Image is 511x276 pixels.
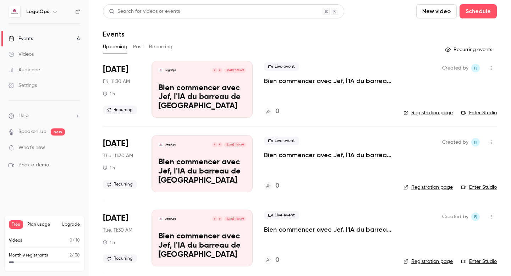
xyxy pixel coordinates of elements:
span: Created by [442,212,468,221]
span: Free [9,220,23,229]
span: F| [474,64,477,72]
button: Recurring events [442,44,497,55]
p: Videos [9,237,22,244]
a: Bien commencer avec Jef, l'IA du barreau de [GEOGRAPHIC_DATA] [264,77,392,85]
span: Live event [264,211,299,220]
a: 0 [264,181,279,191]
span: Recurring [103,180,137,189]
h6: LegalOps [26,8,49,15]
a: Enter Studio [461,258,497,265]
span: [DATE] [103,138,128,149]
span: Plan usage [27,222,57,227]
a: Bien commencer avec Jef, l'IA du barreau de BruxellesLegalOpsPF[DATE] 11:30 AMBien commencer avec... [152,61,253,118]
div: Events [9,35,33,42]
span: Frédéric | LegalOps [471,64,480,72]
span: [DATE] [103,64,128,75]
p: Bien commencer avec Jef, l'IA du barreau de [GEOGRAPHIC_DATA] [158,158,246,185]
div: Settings [9,82,37,89]
span: 2 [70,253,72,258]
span: [DATE] 11:30 AM [224,68,246,73]
span: Live event [264,62,299,71]
span: 0 [70,238,72,243]
p: Bien commencer avec Jef, l'IA du barreau de [GEOGRAPHIC_DATA] [158,232,246,259]
span: F| [474,212,477,221]
span: [DATE] [103,212,128,224]
h1: Events [103,30,125,38]
img: Bien commencer avec Jef, l'IA du barreau de Bruxelles [158,142,163,147]
button: Schedule [460,4,497,18]
span: Frédéric | LegalOps [471,212,480,221]
p: LegalOps [165,217,176,221]
a: 0 [264,107,279,116]
a: Registration page [403,109,453,116]
span: Created by [442,64,468,72]
div: F [212,67,218,73]
span: Thu, 11:30 AM [103,152,133,159]
span: Book a demo [18,161,49,169]
div: Search for videos or events [109,8,180,15]
img: Bien commencer avec Jef, l'IA du barreau de Bruxelles [158,68,163,73]
span: Frédéric | LegalOps [471,138,480,147]
div: Videos [9,51,34,58]
p: LegalOps [165,68,176,72]
span: [DATE] 11:30 AM [224,216,246,221]
a: Bien commencer avec Jef, l'IA du barreau de [GEOGRAPHIC_DATA] [264,225,392,234]
h4: 0 [275,255,279,265]
p: LegalOps [165,143,176,147]
a: Bien commencer avec Jef, l'IA du barreau de BruxellesLegalOpsPF[DATE] 11:30 AMBien commencer avec... [152,210,253,266]
a: Registration page [403,258,453,265]
a: 0 [264,255,279,265]
p: Bien commencer avec Jef, l'IA du barreau de [GEOGRAPHIC_DATA] [158,84,246,111]
span: Recurring [103,106,137,114]
div: F [212,216,218,222]
p: Monthly registrants [9,252,48,259]
div: Oct 10 Fri, 11:30 AM (Europe/Madrid) [103,61,140,118]
a: SpeakerHub [18,128,46,136]
div: P [217,216,223,222]
div: Oct 16 Thu, 11:30 AM (Europe/Madrid) [103,135,140,192]
div: Audience [9,66,40,73]
button: Recurring [149,41,173,53]
p: / 10 [70,237,80,244]
div: P [217,142,223,148]
span: Help [18,112,29,120]
p: / 30 [70,252,80,259]
li: help-dropdown-opener [9,112,80,120]
div: Oct 21 Tue, 11:30 AM (Europe/Madrid) [103,210,140,266]
h4: 0 [275,181,279,191]
span: new [51,128,65,136]
span: Tue, 11:30 AM [103,227,132,234]
a: Enter Studio [461,184,497,191]
div: F [212,142,218,148]
button: Past [133,41,143,53]
div: 1 h [103,165,115,171]
button: New video [416,4,457,18]
div: P [217,67,223,73]
button: Upgrade [62,222,80,227]
a: Bien commencer avec Jef, l'IA du barreau de BruxellesLegalOpsPF[DATE] 11:30 AMBien commencer avec... [152,135,253,192]
span: Recurring [103,254,137,263]
a: Enter Studio [461,109,497,116]
div: 1 h [103,239,115,245]
span: Fri, 11:30 AM [103,78,130,85]
span: F| [474,138,477,147]
img: LegalOps [9,6,20,17]
a: Bien commencer avec Jef, l'IA du barreau de [GEOGRAPHIC_DATA] [264,151,392,159]
span: Live event [264,137,299,145]
img: Bien commencer avec Jef, l'IA du barreau de Bruxelles [158,216,163,221]
span: Created by [442,138,468,147]
span: [DATE] 11:30 AM [224,142,246,147]
a: Registration page [403,184,453,191]
button: Upcoming [103,41,127,53]
h4: 0 [275,107,279,116]
span: What's new [18,144,45,151]
div: 1 h [103,91,115,96]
